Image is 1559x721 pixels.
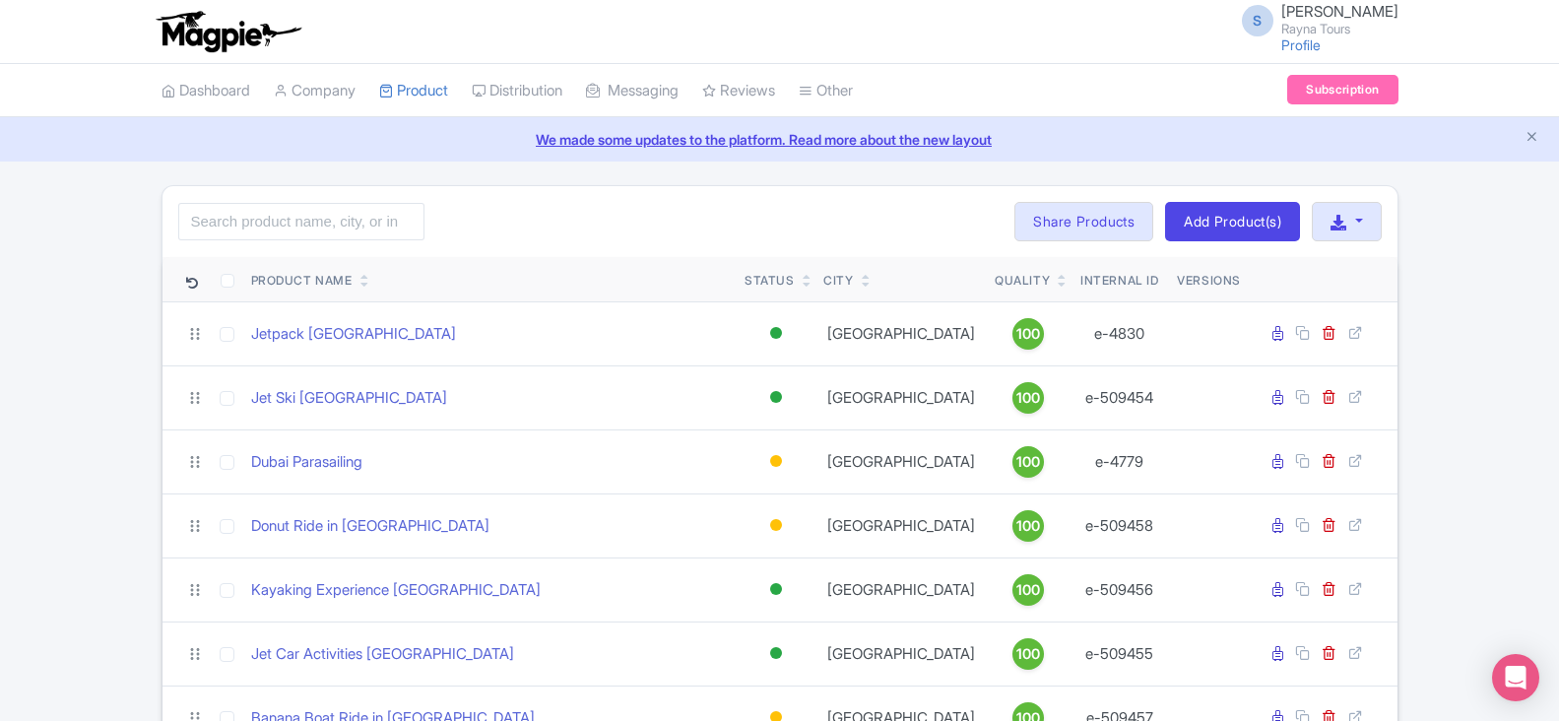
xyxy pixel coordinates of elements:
[1071,301,1170,365] td: e-4830
[766,319,786,348] div: Active
[1281,2,1398,21] span: [PERSON_NAME]
[251,643,514,666] a: Jet Car Activities [GEOGRAPHIC_DATA]
[1016,323,1040,345] span: 100
[1071,257,1170,302] th: Internal ID
[745,272,795,290] div: Status
[995,272,1050,290] div: Quality
[1165,202,1300,241] a: Add Product(s)
[251,515,489,538] a: Donut Ride in [GEOGRAPHIC_DATA]
[799,64,853,118] a: Other
[1071,493,1170,557] td: e-509458
[178,203,424,240] input: Search product name, city, or interal id
[815,365,987,429] td: [GEOGRAPHIC_DATA]
[766,639,786,668] div: Active
[251,579,541,602] a: Kayaking Experience [GEOGRAPHIC_DATA]
[1169,257,1249,302] th: Versions
[152,10,304,53] img: logo-ab69f6fb50320c5b225c76a69d11143b.png
[823,272,853,290] div: City
[1287,75,1397,104] a: Subscription
[251,451,362,474] a: Dubai Parasailing
[251,272,353,290] div: Product Name
[1281,36,1321,53] a: Profile
[995,318,1062,350] a: 100
[12,129,1547,150] a: We made some updates to the platform. Read more about the new layout
[815,622,987,686] td: [GEOGRAPHIC_DATA]
[586,64,679,118] a: Messaging
[815,301,987,365] td: [GEOGRAPHIC_DATA]
[815,557,987,622] td: [GEOGRAPHIC_DATA]
[766,575,786,604] div: Active
[1492,654,1539,701] div: Open Intercom Messenger
[1016,387,1040,409] span: 100
[1281,23,1398,35] small: Rayna Tours
[1071,429,1170,493] td: e-4779
[995,446,1062,478] a: 100
[995,574,1062,606] a: 100
[379,64,448,118] a: Product
[766,511,786,540] div: Building
[1016,451,1040,473] span: 100
[766,383,786,412] div: Active
[274,64,356,118] a: Company
[1525,127,1539,150] button: Close announcement
[995,382,1062,414] a: 100
[1016,643,1040,665] span: 100
[1071,365,1170,429] td: e-509454
[995,510,1062,542] a: 100
[815,493,987,557] td: [GEOGRAPHIC_DATA]
[1071,557,1170,622] td: e-509456
[1014,202,1153,241] a: Share Products
[1242,5,1273,36] span: S
[1016,515,1040,537] span: 100
[472,64,562,118] a: Distribution
[702,64,775,118] a: Reviews
[251,387,447,410] a: Jet Ski [GEOGRAPHIC_DATA]
[995,638,1062,670] a: 100
[1071,622,1170,686] td: e-509455
[766,447,786,476] div: Building
[815,429,987,493] td: [GEOGRAPHIC_DATA]
[162,64,250,118] a: Dashboard
[1230,4,1398,35] a: S [PERSON_NAME] Rayna Tours
[251,323,456,346] a: Jetpack [GEOGRAPHIC_DATA]
[1016,579,1040,601] span: 100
